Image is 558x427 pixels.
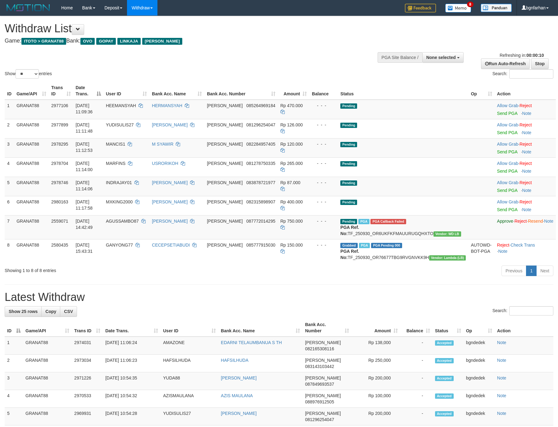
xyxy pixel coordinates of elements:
[161,372,218,390] td: YUDA88
[72,319,103,337] th: Trans ID: activate to sort column ascending
[221,375,256,380] a: [PERSON_NAME]
[76,219,93,230] span: [DATE] 14:42:49
[152,103,182,108] a: HERMANSYAH
[497,180,518,185] a: Allow Grab
[519,142,532,147] a: Reject
[468,239,494,263] td: AUTOWD-BOT-PGA
[340,219,357,224] span: Pending
[280,219,303,224] span: Rp 750.000
[515,219,527,224] a: Reject
[5,100,14,119] td: 1
[14,196,49,215] td: GRANAT88
[207,243,243,248] span: [PERSON_NAME]
[309,82,338,100] th: Balance
[21,38,66,45] span: ITOTO > GRANAT88
[280,243,303,248] span: Rp 150.000
[14,138,49,157] td: GRANAT88
[312,102,335,109] div: - - -
[5,372,23,390] td: 3
[103,408,161,425] td: [DATE] 10:54:28
[103,390,161,408] td: [DATE] 10:54:32
[23,372,72,390] td: GRANAT88
[207,161,243,166] span: [PERSON_NAME]
[76,142,93,153] span: [DATE] 11:12:53
[207,122,243,127] span: [PERSON_NAME]
[495,239,556,263] td: · ·
[5,119,14,138] td: 2
[522,149,532,154] a: Note
[492,69,553,79] label: Search:
[246,180,275,185] span: Copy 083878721977 to clipboard
[5,196,14,215] td: 6
[522,207,532,212] a: Note
[497,142,518,147] a: Allow Grab
[352,390,400,408] td: Rp 100,000
[305,417,334,422] span: Copy 081296254047 to clipboard
[481,4,512,12] img: panduan.png
[492,306,553,316] label: Search:
[45,309,56,314] span: Copy
[106,142,125,147] span: MANCIS1
[422,52,464,63] button: None selected
[23,319,72,337] th: Game/API: activate to sort column ascending
[152,199,188,204] a: [PERSON_NAME]
[152,180,188,185] a: [PERSON_NAME]
[497,122,518,127] a: Allow Grab
[76,180,93,191] span: [DATE] 11:14:06
[497,180,519,185] span: ·
[280,180,301,185] span: Rp 87.000
[497,103,518,108] a: Allow Grab
[519,180,532,185] a: Reject
[497,358,506,363] a: Note
[302,319,351,337] th: Bank Acc. Number: activate to sort column ascending
[5,265,228,274] div: Showing 1 to 8 of 8 entries
[207,142,243,147] span: [PERSON_NAME]
[531,58,549,69] a: Stop
[246,103,275,108] span: Copy 085264969184 to clipboard
[23,337,72,355] td: GRANAT88
[497,169,517,174] a: Send PGA
[106,103,136,108] span: HEEMANSYAH
[497,411,506,416] a: Note
[246,243,275,248] span: Copy 085777915030 to clipboard
[51,142,68,147] span: 2978295
[468,82,494,100] th: Op: activate to sort column ascending
[464,319,495,337] th: Op: activate to sort column ascending
[51,122,68,127] span: 2977899
[498,249,507,254] a: Note
[5,138,14,157] td: 3
[497,161,518,166] a: Allow Grab
[103,355,161,372] td: [DATE] 11:06:23
[152,243,190,248] a: CECEPSETIABUDI
[528,219,543,224] a: Resend
[207,180,243,185] span: [PERSON_NAME]
[76,161,93,172] span: [DATE] 11:14:00
[510,243,535,248] a: Check Trans
[338,215,468,239] td: TF_250930_OR6UKFKFMAUURUGQHXTO
[73,82,103,100] th: Date Trans.: activate to sort column descending
[371,243,402,248] span: PGA Pending
[14,82,49,100] th: Game/API: activate to sort column ascending
[400,337,433,355] td: -
[497,188,517,193] a: Send PGA
[218,319,302,337] th: Bank Acc. Name: activate to sort column ascending
[340,225,359,236] b: PGA Ref. No:
[509,69,553,79] input: Search:
[5,355,23,372] td: 2
[340,142,357,147] span: Pending
[352,355,400,372] td: Rp 250,000
[338,82,468,100] th: Status
[495,138,556,157] td: ·
[305,358,341,363] span: [PERSON_NAME]
[106,122,134,127] span: YUDISULIS27
[464,355,495,372] td: bgndedek
[207,103,243,108] span: [PERSON_NAME]
[495,215,556,239] td: · · ·
[495,119,556,138] td: ·
[5,177,14,196] td: 5
[161,408,218,425] td: YUDISULIS27
[497,130,517,135] a: Send PGA
[400,319,433,337] th: Balance: activate to sort column ascending
[426,55,456,60] span: None selected
[280,199,303,204] span: Rp 400.000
